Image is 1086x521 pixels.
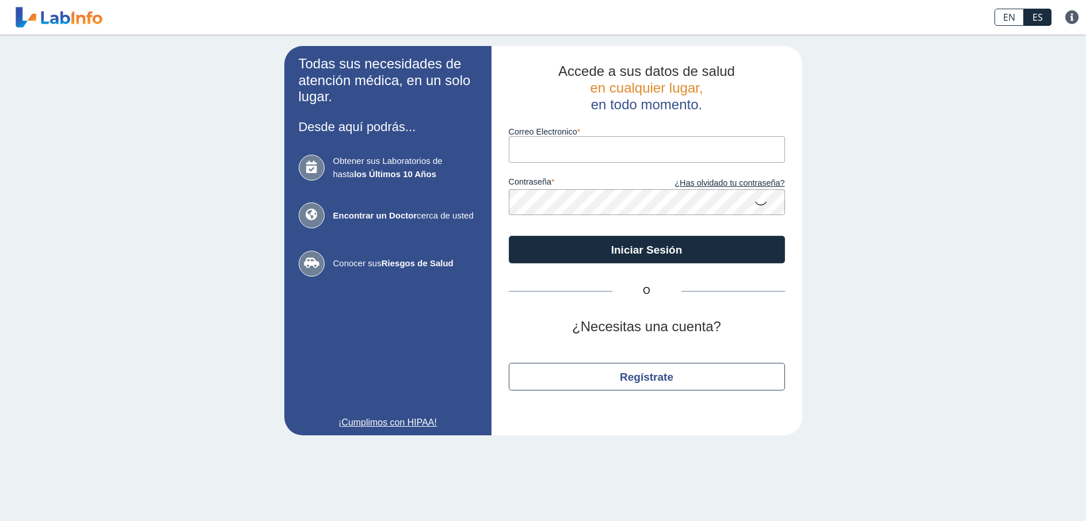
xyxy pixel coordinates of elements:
[382,258,454,268] b: Riesgos de Salud
[299,416,477,430] a: ¡Cumplimos con HIPAA!
[984,476,1073,508] iframe: Help widget launcher
[299,120,477,134] h3: Desde aquí podrás...
[590,80,703,95] span: en cualquier lugar,
[591,97,702,112] span: en todo momento.
[509,236,785,263] button: Iniciar Sesión
[994,9,1024,26] a: EN
[1024,9,1051,26] a: ES
[333,257,477,270] span: Conocer sus
[333,155,477,181] span: Obtener sus Laboratorios de hasta
[354,169,436,179] b: los Últimos 10 Años
[558,63,735,79] span: Accede a sus datos de salud
[509,363,785,390] button: Regístrate
[333,210,417,220] b: Encontrar un Doctor
[509,127,785,136] label: Correo Electronico
[612,284,681,298] span: O
[299,56,477,105] h2: Todas sus necesidades de atención médica, en un solo lugar.
[509,319,785,335] h2: ¿Necesitas una cuenta?
[509,177,647,190] label: contraseña
[647,177,785,190] a: ¿Has olvidado tu contraseña?
[333,209,477,223] span: cerca de usted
